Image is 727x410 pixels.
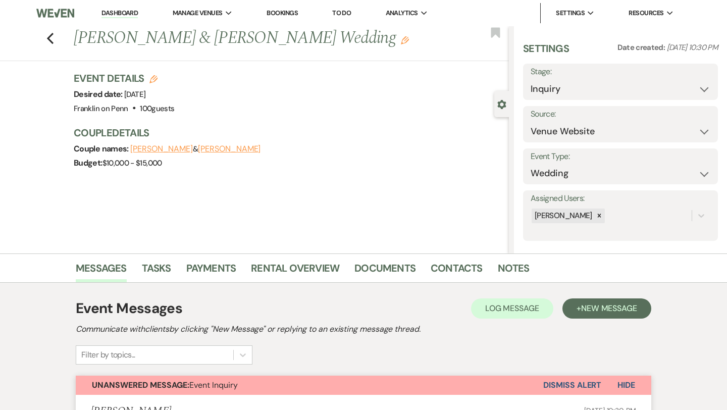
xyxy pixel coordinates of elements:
a: Documents [354,260,416,282]
button: Log Message [471,298,553,319]
strong: Unanswered Message: [92,380,189,390]
img: Weven Logo [36,3,74,24]
span: $10,000 - $15,000 [102,158,162,168]
span: Analytics [386,8,418,18]
button: Unanswered Message:Event Inquiry [76,376,543,395]
span: Event Inquiry [92,380,238,390]
span: Desired date: [74,89,124,99]
span: Date created: [617,42,667,53]
span: Manage Venues [173,8,223,18]
span: 100 guests [140,104,174,114]
a: Contacts [431,260,483,282]
a: Tasks [142,260,171,282]
button: [PERSON_NAME] [198,145,261,153]
span: & [130,144,261,154]
h1: [PERSON_NAME] & [PERSON_NAME] Wedding [74,26,418,50]
label: Source: [531,107,710,122]
a: To Do [332,9,351,17]
a: Dashboard [101,9,138,18]
a: Rental Overview [251,260,339,282]
span: Hide [617,380,635,390]
span: Resources [629,8,663,18]
button: Dismiss Alert [543,376,601,395]
a: Notes [498,260,530,282]
label: Event Type: [531,149,710,164]
span: Log Message [485,303,539,314]
h1: Event Messages [76,298,182,319]
h3: Event Details [74,71,174,85]
button: [PERSON_NAME] [130,145,193,153]
button: Close lead details [497,99,506,109]
button: Edit [401,35,409,44]
span: Settings [556,8,585,18]
label: Stage: [531,65,710,79]
span: Couple names: [74,143,130,154]
h3: Settings [523,41,569,64]
a: Messages [76,260,127,282]
span: [DATE] [124,89,145,99]
div: Filter by topics... [81,349,135,361]
span: New Message [581,303,637,314]
span: [DATE] 10:30 PM [667,42,718,53]
button: Hide [601,376,651,395]
a: Payments [186,260,236,282]
a: Bookings [267,9,298,17]
div: [PERSON_NAME] [532,209,594,223]
button: +New Message [562,298,651,319]
span: Budget: [74,158,102,168]
h2: Communicate with clients by clicking "New Message" or replying to an existing message thread. [76,323,651,335]
span: Franklin on Penn [74,104,128,114]
label: Assigned Users: [531,191,710,206]
h3: Couple Details [74,126,499,140]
